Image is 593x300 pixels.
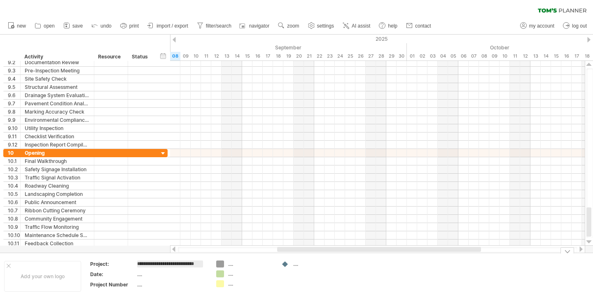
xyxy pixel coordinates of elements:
[561,52,572,60] div: Thursday, 16 October 2025
[352,23,370,29] span: AI assist
[228,260,273,267] div: ....
[8,174,20,181] div: 10.3
[335,52,345,60] div: Wednesday, 24 September 2025
[25,100,90,107] div: Pavement Condition Analysis
[8,215,20,223] div: 10.8
[90,271,135,278] div: Date:
[8,182,20,190] div: 10.4
[191,52,201,60] div: Wednesday, 10 September 2025
[561,21,589,31] a: log out
[306,21,336,31] a: settings
[8,124,20,132] div: 9.10
[294,52,304,60] div: Saturday, 20 September 2025
[25,133,90,140] div: Checklist Verification
[551,52,561,60] div: Wednesday, 15 October 2025
[582,52,592,60] div: Saturday, 18 October 2025
[25,223,90,231] div: Traffic Flow Monitoring
[137,281,206,288] div: ....
[25,149,90,157] div: Opening
[404,21,434,31] a: contact
[397,52,407,60] div: Tuesday, 30 September 2025
[8,198,20,206] div: 10.6
[438,52,448,60] div: Saturday, 4 October 2025
[206,23,231,29] span: filter/search
[417,52,427,60] div: Thursday, 2 October 2025
[510,52,520,60] div: Saturday, 11 October 2025
[8,149,20,157] div: 10
[156,23,188,29] span: import / export
[427,52,438,60] div: Friday, 3 October 2025
[145,21,191,31] a: import / export
[8,67,20,74] div: 9.3
[170,52,180,60] div: Monday, 8 September 2025
[61,21,85,31] a: save
[448,52,458,60] div: Sunday, 5 October 2025
[386,52,397,60] div: Monday, 29 September 2025
[132,53,150,61] div: Status
[98,43,407,52] div: September 2025
[8,133,20,140] div: 9.11
[273,52,283,60] div: Thursday, 18 September 2025
[317,23,334,29] span: settings
[25,190,90,198] div: Landscaping Completion
[25,182,90,190] div: Roadway Cleaning
[25,198,90,206] div: Public Announcement
[287,23,299,29] span: zoom
[530,52,541,60] div: Monday, 13 October 2025
[8,207,20,214] div: 10.7
[25,108,90,116] div: Marking Accuracy Check
[314,52,325,60] div: Monday, 22 September 2025
[520,52,530,60] div: Sunday, 12 October 2025
[180,52,191,60] div: Tuesday, 9 September 2025
[415,23,431,29] span: contact
[8,100,20,107] div: 9.7
[25,215,90,223] div: Community Engagement
[89,21,114,31] a: undo
[211,52,222,60] div: Friday, 12 September 2025
[469,52,479,60] div: Tuesday, 7 October 2025
[8,91,20,99] div: 9.6
[90,281,135,288] div: Project Number
[263,52,273,60] div: Wednesday, 17 September 2025
[25,141,90,149] div: Inspection Report Compilation
[195,21,234,31] a: filter/search
[283,52,294,60] div: Friday, 19 September 2025
[137,271,206,278] div: ....
[25,231,90,239] div: Maintenance Schedule Setup
[8,231,20,239] div: 10.10
[500,52,510,60] div: Friday, 10 October 2025
[24,53,89,61] div: Activity
[242,52,252,60] div: Monday, 15 September 2025
[72,23,83,29] span: save
[25,91,90,99] div: Drainage System Evaluation
[25,58,90,66] div: Documentation Review
[44,23,55,29] span: open
[560,247,574,253] div: hide legend
[25,207,90,214] div: Ribbon Cutting Ceremony
[518,21,557,31] a: my account
[8,165,20,173] div: 10.2
[25,174,90,181] div: Traffic Signal Activation
[8,75,20,83] div: 9.4
[100,23,112,29] span: undo
[355,52,366,60] div: Friday, 26 September 2025
[541,52,551,60] div: Tuesday, 14 October 2025
[201,52,211,60] div: Thursday, 11 September 2025
[8,108,20,116] div: 9.8
[8,141,20,149] div: 9.12
[276,21,301,31] a: zoom
[238,21,272,31] a: navigator
[25,157,90,165] div: Final Walkthrough
[25,116,90,124] div: Environmental Compliance Audit
[8,157,20,165] div: 10.1
[25,67,90,74] div: Pre-Inspection Meeting
[376,52,386,60] div: Sunday, 28 September 2025
[228,270,273,277] div: ....
[222,52,232,60] div: Saturday, 13 September 2025
[529,23,554,29] span: my account
[8,190,20,198] div: 10.5
[8,240,20,247] div: 10.11
[572,52,582,60] div: Friday, 17 October 2025
[388,23,397,29] span: help
[341,21,373,31] a: AI assist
